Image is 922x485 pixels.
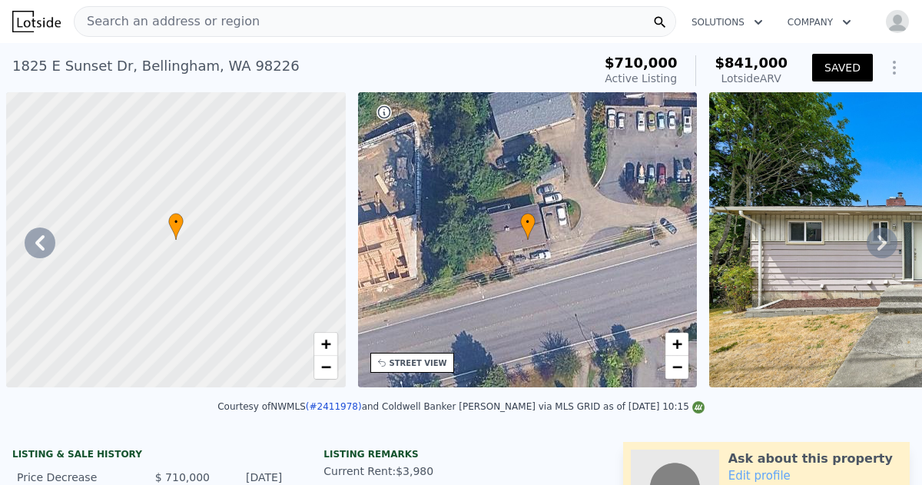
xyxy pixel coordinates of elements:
span: $3,980 [396,465,433,477]
button: Show Options [879,52,910,83]
div: [DATE] [222,470,282,485]
div: Lotside ARV [715,71,788,86]
span: Active Listing [605,72,677,85]
span: + [320,334,330,354]
button: Solutions [679,8,775,36]
img: NWMLS Logo [692,401,705,414]
div: Ask about this property [728,450,893,468]
span: Current Rent: [323,465,396,477]
button: Company [775,8,864,36]
a: Zoom out [665,356,688,379]
div: STREET VIEW [390,357,447,369]
div: Price Decrease [17,470,138,485]
span: $ 710,000 [155,471,210,483]
span: − [320,357,330,377]
img: avatar [885,9,910,34]
span: • [520,215,536,229]
div: LISTING & SALE HISTORY [12,448,287,463]
span: $710,000 [605,55,678,71]
span: + [672,334,682,354]
a: Edit profile [728,469,791,483]
img: Lotside [12,11,61,32]
span: Search an address or region [75,12,260,31]
div: Courtesy of NWMLS and Coldwell Banker [PERSON_NAME] via MLS GRID as of [DATE] 10:15 [217,401,705,412]
div: 1825 E Sunset Dr , Bellingham , WA 98226 [12,55,300,77]
div: • [168,213,184,240]
div: Listing remarks [323,448,598,460]
div: • [520,213,536,240]
span: − [672,357,682,377]
a: Zoom in [665,333,688,356]
button: SAVED [812,54,873,81]
span: • [168,215,184,229]
a: Zoom out [314,356,337,379]
span: $841,000 [715,55,788,71]
a: (#2411978) [306,401,362,412]
a: Zoom in [314,333,337,356]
